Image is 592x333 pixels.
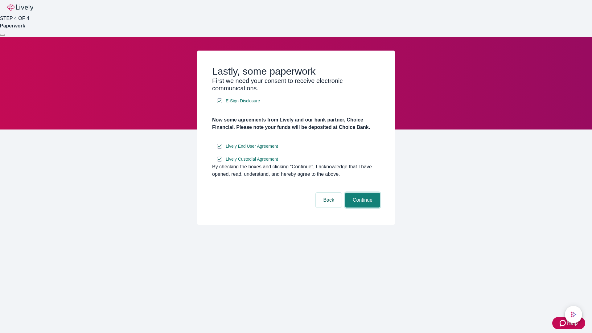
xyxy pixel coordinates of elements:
[224,97,261,105] a: e-sign disclosure document
[212,65,380,77] h2: Lastly, some paperwork
[552,317,585,329] button: Zendesk support iconHelp
[212,163,380,178] div: By checking the boxes and clicking “Continue", I acknowledge that I have opened, read, understand...
[226,143,278,150] span: Lively End User Agreement
[224,142,279,150] a: e-sign disclosure document
[570,311,577,318] svg: Lively AI Assistant
[226,156,278,162] span: Lively Custodial Agreement
[226,98,260,104] span: E-Sign Disclosure
[316,193,342,208] button: Back
[567,319,578,327] span: Help
[212,116,380,131] h4: Now some agreements from Lively and our bank partner, Choice Financial. Please note your funds wi...
[7,4,33,11] img: Lively
[212,77,380,92] h3: First we need your consent to receive electronic communications.
[565,306,582,323] button: chat
[224,155,279,163] a: e-sign disclosure document
[560,319,567,327] svg: Zendesk support icon
[345,193,380,208] button: Continue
